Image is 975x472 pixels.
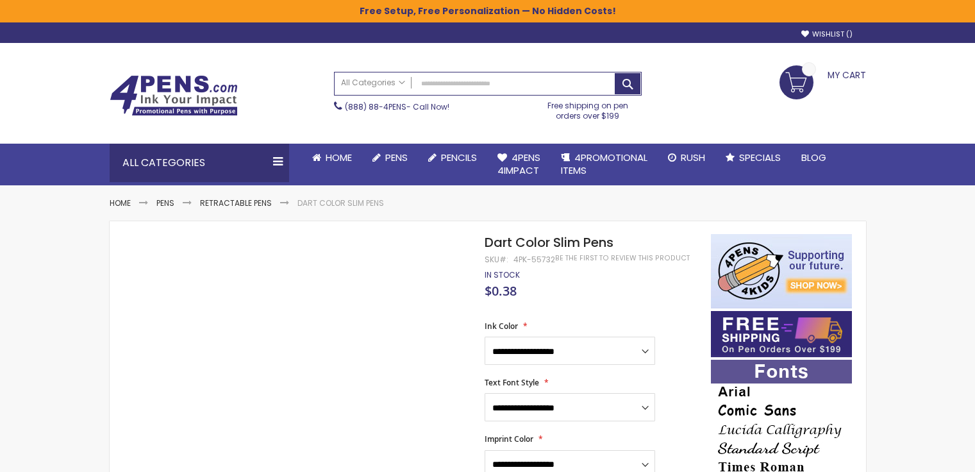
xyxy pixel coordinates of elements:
a: Retractable Pens [200,198,272,208]
a: Pens [362,144,418,172]
span: 4Pens 4impact [497,151,540,177]
a: (888) 88-4PENS [345,101,406,112]
span: Pencils [441,151,477,164]
div: All Categories [110,144,289,182]
a: 4Pens4impact [487,144,551,185]
a: Pencils [418,144,487,172]
span: In stock [485,269,520,280]
a: All Categories [335,72,412,94]
div: Free shipping on pen orders over $199 [534,96,642,121]
a: Rush [658,144,715,172]
a: Blog [791,144,837,172]
span: Dart Color Slim Pens [485,233,613,251]
a: Specials [715,144,791,172]
li: Dart Color Slim Pens [297,198,384,208]
span: Home [326,151,352,164]
span: $0.38 [485,282,517,299]
span: - Call Now! [345,101,449,112]
span: Pens [385,151,408,164]
a: Home [110,198,131,208]
a: Home [302,144,362,172]
span: Ink Color [485,321,518,332]
img: 4Pens Custom Pens and Promotional Products [110,75,238,116]
img: 4pens 4 kids [711,234,852,308]
a: Wishlist [801,29,853,39]
div: Availability [485,270,520,280]
img: Free shipping on orders over $199 [711,311,852,357]
span: All Categories [341,78,405,88]
div: 4pk-55732 [513,255,555,265]
strong: SKU [485,254,508,265]
span: Blog [801,151,826,164]
span: Imprint Color [485,434,533,444]
span: Rush [681,151,705,164]
a: 4PROMOTIONALITEMS [551,144,658,185]
span: Specials [739,151,781,164]
a: Be the first to review this product [555,253,690,263]
a: Pens [156,198,174,208]
span: 4PROMOTIONAL ITEMS [561,151,647,177]
span: Text Font Style [485,377,539,388]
